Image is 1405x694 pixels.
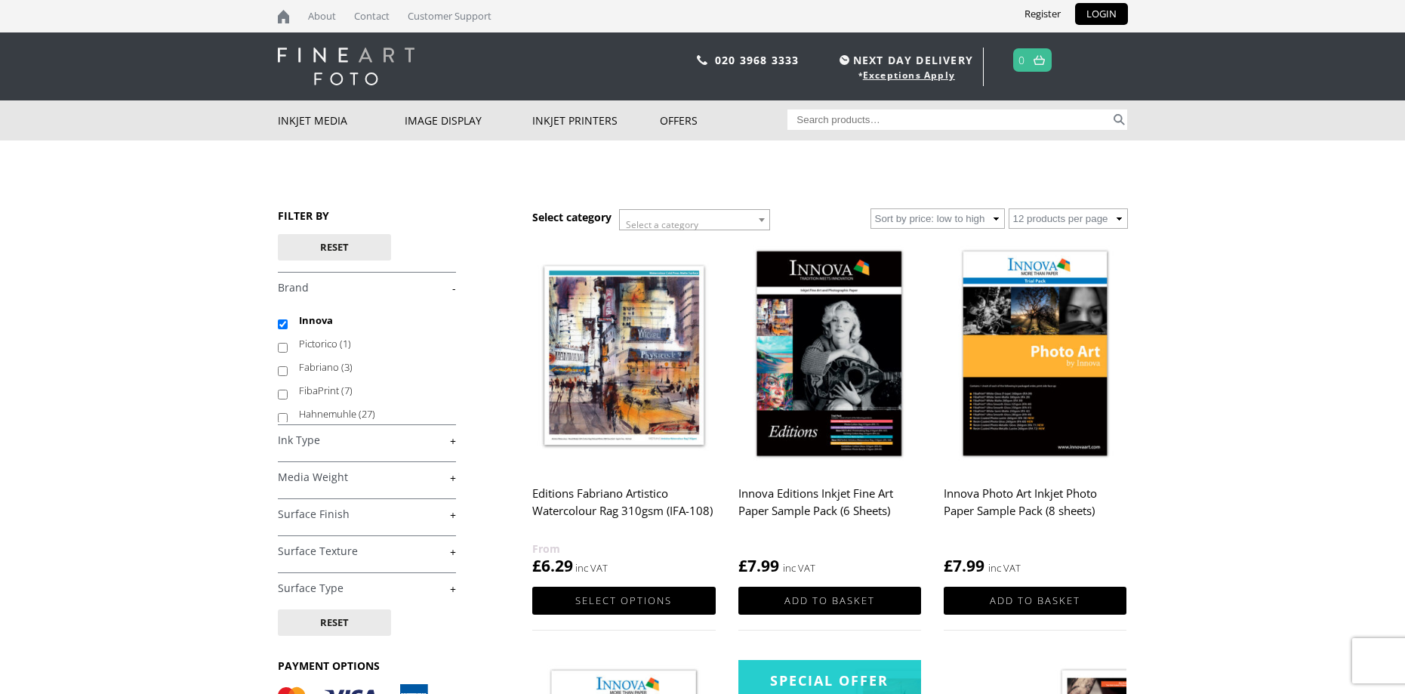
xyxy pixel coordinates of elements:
h4: Surface Type [278,572,456,603]
h4: Ink Type [278,424,456,455]
a: Add to basket: “Innova Photo Art Inkjet Photo Paper Sample Pack (8 sheets)” [944,587,1126,615]
h4: Surface Finish [278,498,456,529]
h4: Brand [278,272,456,302]
span: £ [944,555,953,576]
span: (1) [340,337,351,350]
a: 020 3968 3333 [715,53,800,67]
a: Innova Editions Inkjet Fine Art Paper Sample Pack (6 Sheets) £7.99 inc VAT [738,241,921,577]
label: FibaPrint [299,379,442,403]
a: Editions Fabriano Artistico Watercolour Rag 310gsm (IFA-108) £6.29 [532,241,715,577]
h2: Innova Editions Inkjet Fine Art Paper Sample Pack (6 Sheets) [738,480,921,540]
a: Select options for “Editions Fabriano Artistico Watercolour Rag 310gsm (IFA-108)” [532,587,715,615]
span: (7) [341,384,353,397]
a: Offers [660,100,787,140]
img: Innova Photo Art Inkjet Photo Paper Sample Pack (8 sheets) [944,241,1126,470]
h4: Media Weight [278,461,456,492]
span: £ [738,555,747,576]
label: Innova [299,309,442,332]
a: - [278,281,456,295]
img: phone.svg [697,55,707,65]
img: logo-white.svg [278,48,414,85]
a: Image Display [405,100,532,140]
span: Select a category [626,218,698,231]
h4: Surface Texture [278,535,456,566]
span: (3) [341,360,353,374]
h3: Select category [532,210,612,224]
a: Inkjet Media [278,100,405,140]
button: Reset [278,234,391,261]
a: + [278,433,456,448]
h3: PAYMENT OPTIONS [278,659,456,673]
select: Shop order [870,208,1005,229]
bdi: 6.29 [532,555,573,576]
img: Innova Editions Inkjet Fine Art Paper Sample Pack (6 Sheets) [738,241,921,470]
img: Editions Fabriano Artistico Watercolour Rag 310gsm (IFA-108) [532,241,715,470]
img: basket.svg [1034,55,1045,65]
a: Add to basket: “Innova Editions Inkjet Fine Art Paper Sample Pack (6 Sheets)” [738,587,921,615]
a: + [278,507,456,522]
a: + [278,544,456,559]
strong: inc VAT [783,560,815,577]
span: £ [532,555,541,576]
button: Reset [278,609,391,636]
a: + [278,581,456,596]
span: NEXT DAY DELIVERY [836,51,973,69]
bdi: 7.99 [944,555,984,576]
label: Fabriano [299,356,442,379]
h2: Editions Fabriano Artistico Watercolour Rag 310gsm (IFA-108) [532,480,715,540]
button: Search [1111,109,1128,130]
a: LOGIN [1075,3,1128,25]
h3: FILTER BY [278,208,456,223]
bdi: 7.99 [738,555,779,576]
a: + [278,470,456,485]
span: (27) [359,407,375,421]
a: 0 [1018,49,1025,71]
img: time.svg [840,55,849,65]
a: Register [1013,3,1072,25]
a: Innova Photo Art Inkjet Photo Paper Sample Pack (8 sheets) £7.99 inc VAT [944,241,1126,577]
a: Inkjet Printers [532,100,660,140]
strong: inc VAT [988,560,1021,577]
input: Search products… [787,109,1111,130]
label: Hahnemuhle [299,403,442,426]
a: Exceptions Apply [863,69,955,82]
h2: Innova Photo Art Inkjet Photo Paper Sample Pack (8 sheets) [944,480,1126,540]
label: Pictorico [299,332,442,356]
